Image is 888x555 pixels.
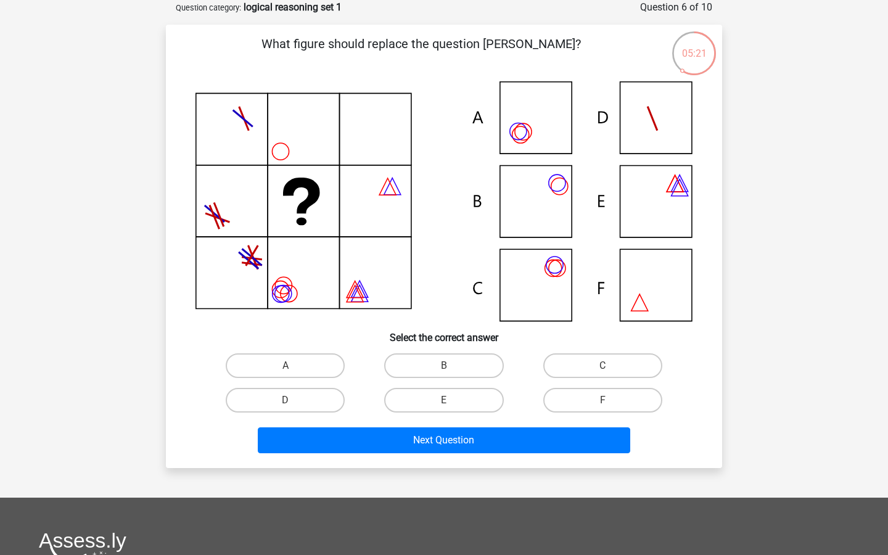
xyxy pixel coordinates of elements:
label: B [384,353,503,378]
h6: Select the correct answer [186,322,702,343]
small: Question category: [176,3,241,12]
div: 05:21 [671,30,717,61]
label: F [543,388,662,413]
label: E [384,388,503,413]
label: C [543,353,662,378]
label: D [226,388,345,413]
strong: logical reasoning set 1 [244,1,342,13]
p: What figure should replace the question [PERSON_NAME]? [186,35,656,72]
label: A [226,353,345,378]
button: Next Question [258,427,631,453]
